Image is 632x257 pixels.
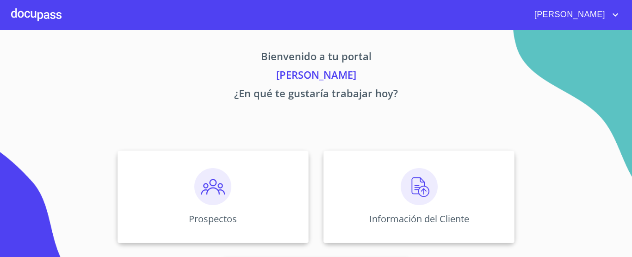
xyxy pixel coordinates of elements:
[401,168,438,205] img: carga.png
[31,67,601,86] p: [PERSON_NAME]
[194,168,231,205] img: prospectos.png
[527,7,610,22] span: [PERSON_NAME]
[189,213,237,225] p: Prospectos
[369,213,469,225] p: Información del Cliente
[527,7,621,22] button: account of current user
[31,49,601,67] p: Bienvenido a tu portal
[31,86,601,104] p: ¿En qué te gustaría trabajar hoy?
